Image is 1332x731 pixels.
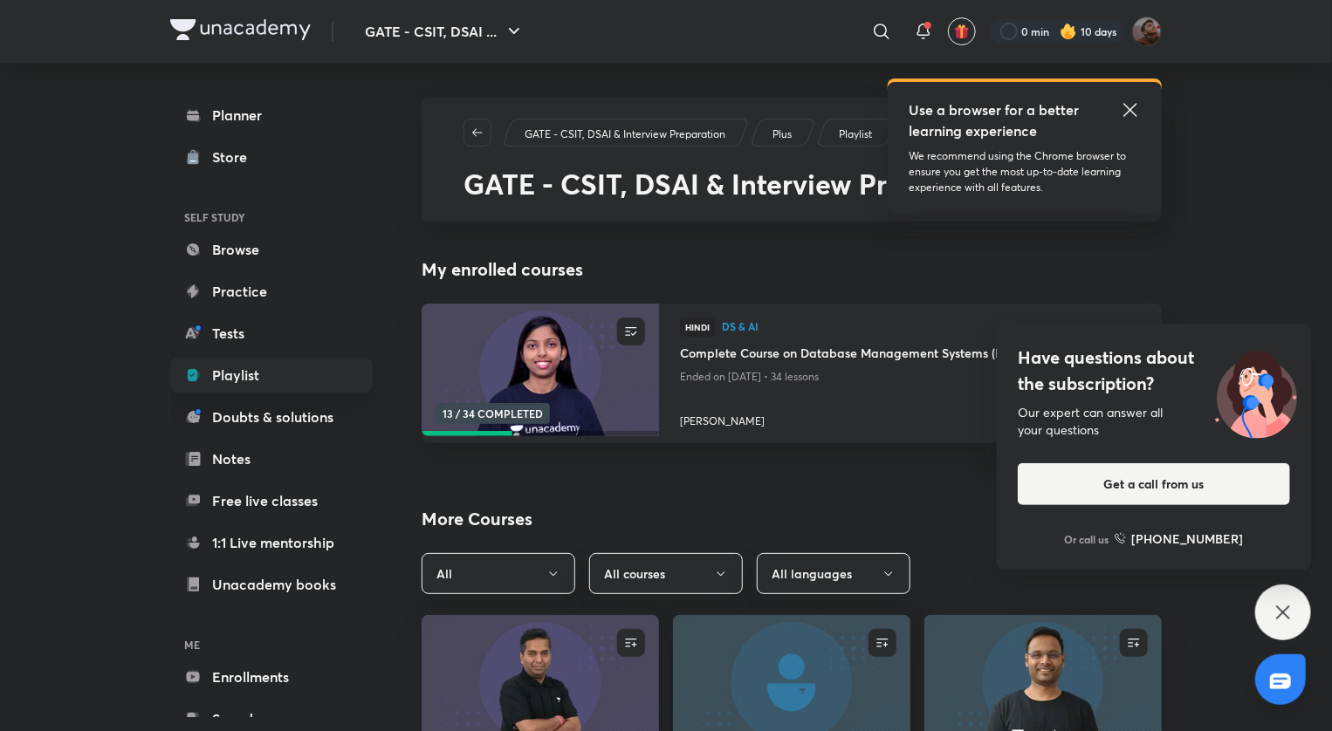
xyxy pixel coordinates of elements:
a: Unacademy books [170,567,373,602]
a: Notes [170,441,373,476]
a: Browse [170,232,373,267]
span: 13 / 34 COMPLETED [436,403,550,424]
p: Plus [772,126,792,142]
a: [PHONE_NUMBER] [1115,529,1244,548]
a: Free live classes [170,483,373,518]
img: streak [1060,23,1077,40]
a: Enrollments [170,659,373,694]
a: Company Logo [170,19,311,44]
h4: Have questions about the subscription? [1018,345,1290,397]
img: Company Logo [170,19,311,40]
button: All [422,553,575,594]
a: Playlist [836,126,875,142]
span: Hindi [680,318,715,337]
div: Store [212,147,257,167]
p: We recommend using the Chrome browser to ensure you get the most up-to-date learning experience w... [909,148,1141,195]
a: Practice [170,274,373,309]
a: Doubts & solutions [170,400,373,434]
img: Suryansh Singh [1132,17,1162,46]
p: Or call us [1065,531,1109,547]
p: Ended on [DATE] • 34 lessons [680,365,1141,388]
button: All languages [757,553,910,594]
img: ttu_illustration_new.svg [1201,345,1311,439]
a: GATE - CSIT, DSAI & Interview Preparation [522,126,729,142]
div: Our expert can answer all your questions [1018,404,1290,439]
a: [PERSON_NAME] [680,406,1141,429]
button: avatar [948,17,976,45]
a: Complete Course on Database Management Systems (DBMS) - GATE 2025/26 [680,344,1141,365]
a: Playlist [170,358,373,393]
a: Planner [170,98,373,133]
h4: My enrolled courses [422,256,1162,283]
button: All courses [589,553,743,594]
a: 1:1 Live mentorship [170,525,373,560]
h6: [PHONE_NUMBER] [1132,529,1244,548]
p: GATE - CSIT, DSAI & Interview Preparation [525,126,725,142]
a: Plus [770,126,795,142]
button: Get a call from us [1018,463,1290,505]
img: avatar [954,24,970,39]
p: Playlist [839,126,872,142]
a: new-thumbnail13 / 34 COMPLETED [422,304,659,443]
h6: ME [170,630,373,659]
a: DS & AI [722,321,1141,333]
button: GATE - CSIT, DSAI ... [354,14,535,49]
a: Tests [170,316,373,351]
img: new-thumbnail [419,303,661,438]
h6: SELF STUDY [170,202,373,232]
h2: More Courses [422,506,1162,532]
span: DS & AI [722,321,1141,331]
h5: Use a browser for a better learning experience [909,99,1082,141]
a: Store [170,140,373,174]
